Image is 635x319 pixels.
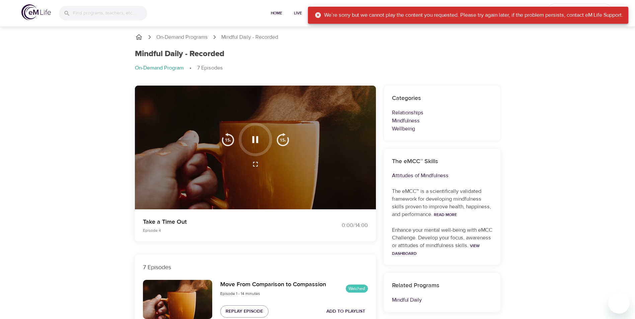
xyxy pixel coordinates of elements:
[392,94,492,103] h6: Categories
[73,6,147,20] input: Find programs, teachers, etc...
[392,243,480,256] a: View Dashboard
[434,212,457,217] a: Read More
[143,217,310,226] p: Take a Time Out
[221,133,235,146] img: 15s_prev.svg
[135,64,184,72] p: On-Demand Program
[220,305,268,318] button: Replay Episode
[135,64,500,72] nav: breadcrumb
[156,33,208,41] a: On-Demand Programs
[135,49,224,59] h1: Mindful Daily - Recorded
[268,10,285,17] span: Home
[608,292,630,314] iframe: Button to launch messaging window
[135,33,500,41] nav: breadcrumb
[324,305,368,318] button: Add to Playlist
[392,188,492,218] p: The eMCC™ is a scientifically validated framework for developing mindfulness skills proven to imp...
[21,4,51,20] img: logo
[221,33,278,41] p: Mindful Daily - Recorded
[315,9,623,22] div: We’re sorry but we cannot play the content you requested. Please try again later, if the problem ...
[318,222,368,229] div: 0:00 / 14:00
[392,117,492,125] p: Mindfulness
[226,307,263,316] span: Replay Episode
[392,281,492,291] h6: Related Programs
[392,297,422,303] a: Mindful Daily
[392,125,492,133] p: Wellbeing
[392,157,492,167] h6: The eMCC™ Skills
[220,280,326,290] h6: Move From Comparison to Compassion
[326,307,365,316] span: Add to Playlist
[392,226,492,257] p: Enhance your mental well-being with eMCC Challenge. Develop your focus, awareness or attitudes of...
[143,263,368,272] p: 7 Episodes
[392,172,492,180] p: Attitudes of Mindfulness
[143,227,310,233] p: Episode 4
[346,286,368,292] span: Watched
[290,10,306,17] span: Live
[197,64,223,72] p: 7 Episodes
[220,291,260,296] span: Episode 1 - 14 minutes
[392,109,492,117] p: Relationships
[276,133,290,146] img: 15s_next.svg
